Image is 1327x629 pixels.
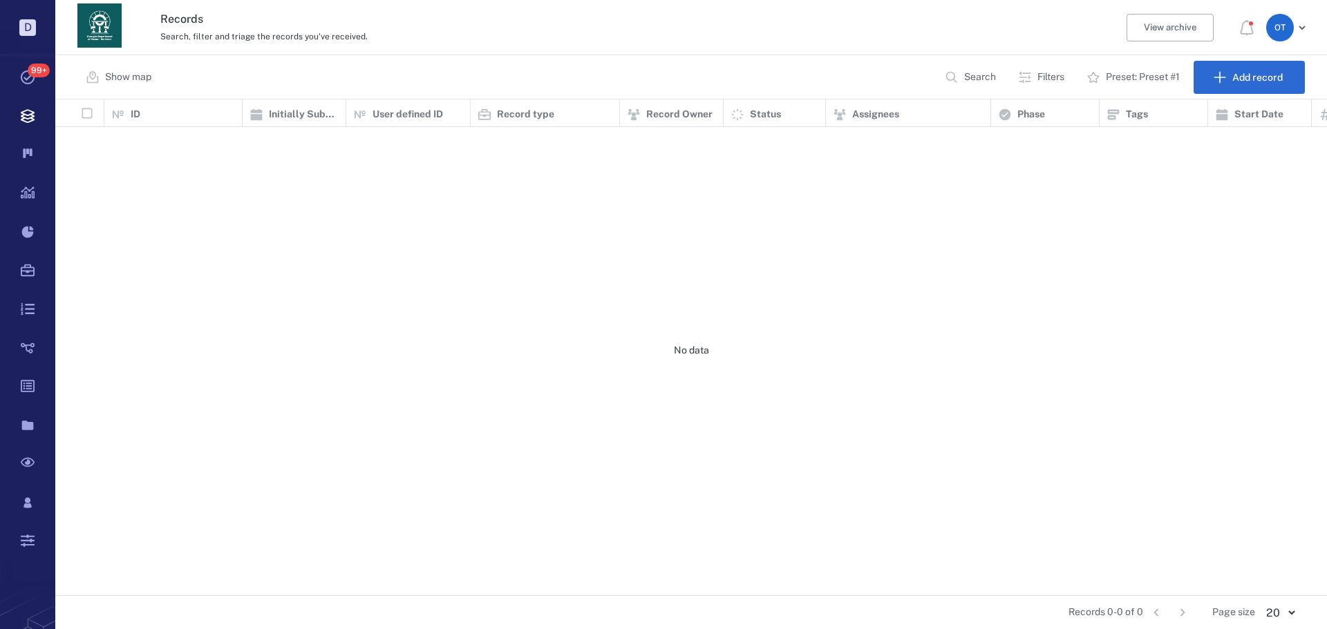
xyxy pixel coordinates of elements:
h3: Records [160,11,914,28]
p: Assignees [852,108,899,122]
button: Filters [1010,61,1075,94]
p: Status [750,108,781,122]
button: Show map [77,61,162,94]
p: Preset: Preset #1 [1106,70,1180,84]
nav: pagination navigation [1143,601,1196,623]
p: Filters [1037,70,1064,84]
p: Start Date [1234,108,1283,122]
p: Search [964,70,996,84]
p: User defined ID [373,108,443,122]
span: Page size [1212,606,1255,619]
button: Add record [1194,61,1305,94]
button: Search [937,61,1007,94]
span: 99+ [28,64,50,77]
p: Record type [497,108,554,122]
p: Record Owner [646,108,713,122]
p: Show map [105,70,151,84]
button: View archive [1127,14,1214,41]
p: D [19,19,36,36]
p: Initially Submitted Date [269,108,339,122]
button: OT [1266,14,1310,41]
p: ID [131,108,140,122]
button: Preset: Preset #1 [1078,61,1191,94]
p: Tags [1126,108,1148,122]
span: Search, filter and triage the records you've received. [160,32,368,41]
a: Go home [77,3,122,52]
p: Phase [1017,108,1045,122]
div: O T [1266,14,1294,41]
span: Records 0-0 of 0 [1069,606,1143,619]
img: Georgia Department of Human Services logo [77,3,122,48]
div: 20 [1255,605,1305,621]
